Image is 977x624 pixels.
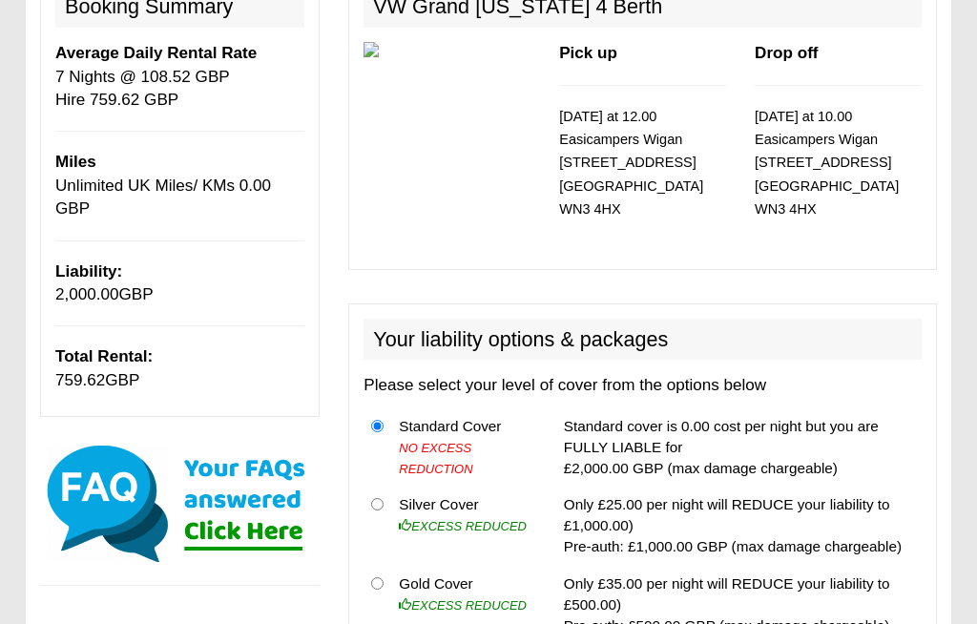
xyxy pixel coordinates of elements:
small: [DATE] at 10.00 Easicampers Wigan [STREET_ADDRESS] [GEOGRAPHIC_DATA] WN3 4HX [755,109,899,218]
b: Total Rental: [55,347,153,365]
h2: Your liability options & packages [364,319,922,361]
td: Standard Cover [391,407,536,487]
p: GBP [55,345,304,392]
b: Miles [55,153,96,171]
b: Drop off [755,44,818,62]
i: EXCESS REDUCED [399,598,527,613]
b: Pick up [559,44,617,62]
p: 7 Nights @ 108.52 GBP Hire 759.62 GBP [55,42,304,112]
i: NO EXCESS REDUCTION [399,441,472,476]
b: Liability: [55,262,122,281]
small: [DATE] at 12.00 Easicampers Wigan [STREET_ADDRESS] [GEOGRAPHIC_DATA] WN3 4HX [559,109,703,218]
i: EXCESS REDUCED [399,519,527,533]
td: Standard cover is 0.00 cost per night but you are FULLY LIABLE for £2,000.00 GBP (max damage char... [556,407,922,487]
b: Average Daily Rental Rate [55,44,257,62]
p: Please select your level of cover from the options below [364,374,922,397]
img: 350.jpg [364,42,530,57]
td: Only £25.00 per night will REDUCE your liability to £1,000.00) Pre-auth: £1,000.00 GBP (max damag... [556,487,922,566]
span: 759.62 [55,371,105,389]
span: 2,000.00 [55,285,119,303]
img: Click here for our most common FAQs [40,442,320,566]
td: Silver Cover [391,487,536,566]
p: Unlimited UK Miles/ KMs 0.00 GBP [55,151,304,220]
p: GBP [55,260,304,307]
